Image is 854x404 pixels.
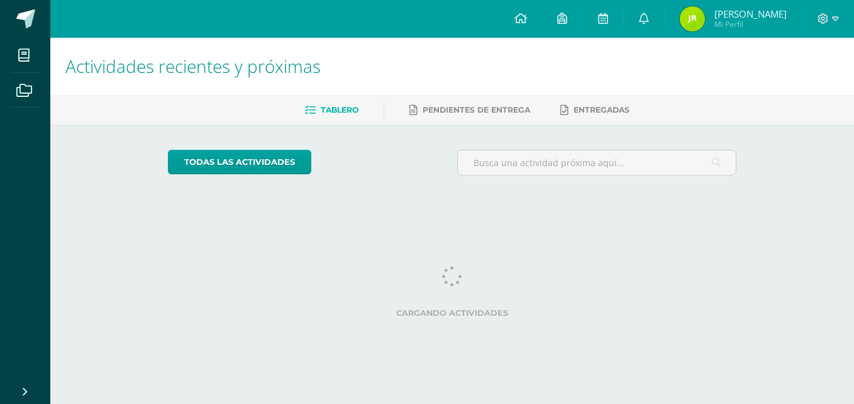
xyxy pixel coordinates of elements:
[305,100,358,120] a: Tablero
[714,8,787,20] span: [PERSON_NAME]
[168,150,311,174] a: todas las Actividades
[560,100,629,120] a: Entregadas
[680,6,705,31] img: 53ab0507e887bbaf1dc11cf9eef30c93.png
[423,105,530,115] span: Pendientes de entrega
[321,105,358,115] span: Tablero
[168,308,737,318] label: Cargando actividades
[409,100,530,120] a: Pendientes de entrega
[458,150,736,175] input: Busca una actividad próxima aquí...
[714,19,787,30] span: Mi Perfil
[574,105,629,115] span: Entregadas
[65,54,321,78] span: Actividades recientes y próximas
